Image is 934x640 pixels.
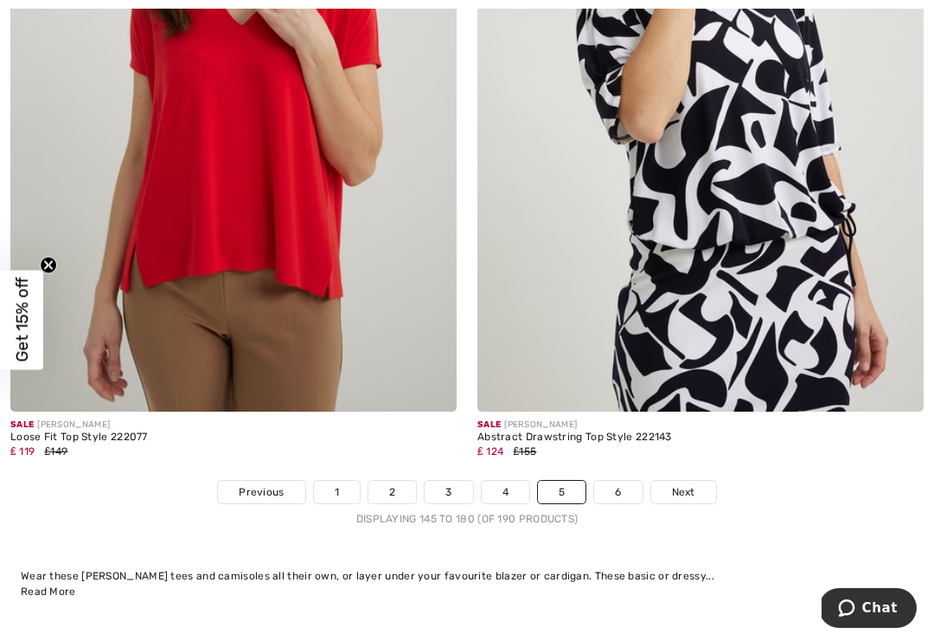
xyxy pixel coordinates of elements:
[10,432,457,444] div: Loose Fit Top Style 222077
[482,481,529,503] a: 4
[477,419,924,432] div: [PERSON_NAME]
[368,481,416,503] a: 2
[477,419,501,430] span: Sale
[477,432,924,444] div: Abstract Drawstring Top Style 222143
[218,481,304,503] a: Previous
[10,445,35,458] span: ₤ 119
[10,419,457,432] div: [PERSON_NAME]
[425,481,472,503] a: 3
[314,481,360,503] a: 1
[651,481,716,503] a: Next
[822,588,917,631] iframe: Opens a widget where you can chat to one of our agents
[12,278,32,362] span: Get 15% off
[672,484,695,500] span: Next
[45,445,68,458] span: ₤149
[514,445,537,458] span: ₤155
[21,586,76,598] span: Read More
[40,257,57,274] button: Close teaser
[477,445,503,458] span: ₤ 124
[538,481,585,503] a: 5
[21,568,913,584] div: Wear these [PERSON_NAME] tees and camisoles all their own, or layer under your favourite blazer o...
[594,481,642,503] a: 6
[10,419,34,430] span: Sale
[239,484,284,500] span: Previous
